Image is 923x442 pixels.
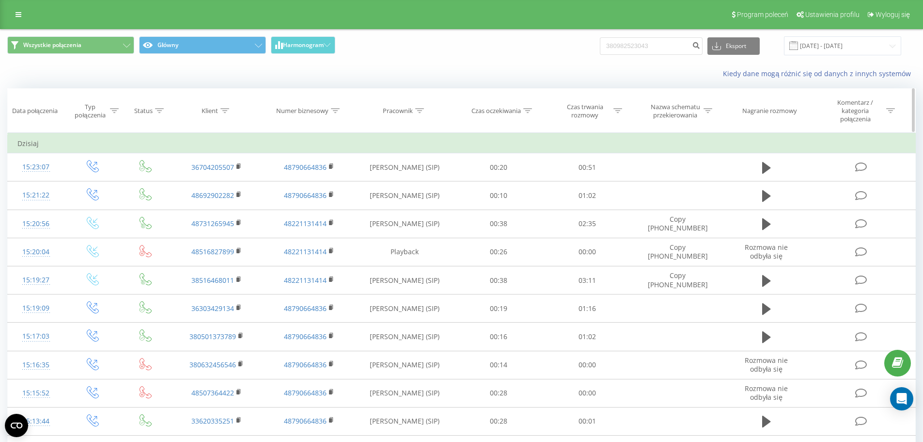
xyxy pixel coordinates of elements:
[17,327,55,346] div: 15:17:03
[191,219,234,228] a: 48731265945
[8,134,916,153] td: Dzisiaj
[355,210,454,238] td: [PERSON_NAME] (SIP)
[543,210,632,238] td: 02:35
[276,107,329,115] div: Numer biznesowy
[649,103,701,119] div: Nazwa schematu przekierowania
[284,416,327,426] a: 48790664836
[355,181,454,210] td: [PERSON_NAME] (SIP)
[454,210,543,238] td: 00:38
[5,414,28,437] button: Open CMP widget
[191,191,234,200] a: 48692902282
[355,153,454,181] td: [PERSON_NAME] (SIP)
[202,107,218,115] div: Klient
[189,360,236,369] a: 380632456546
[284,163,327,172] a: 48790664836
[742,107,797,115] div: Nagranie rozmowy
[17,158,55,177] div: 15:23:07
[191,304,234,313] a: 36303429134
[631,266,723,295] td: Copy [PHONE_NUMBER]
[17,299,55,318] div: 15:19:09
[543,266,632,295] td: 03:11
[745,384,788,402] span: Rozmowa nie odbyła się
[355,379,454,407] td: [PERSON_NAME] (SIP)
[284,360,327,369] a: 48790664836
[17,186,55,205] div: 15:21:22
[271,36,335,54] button: Harmonogram
[17,412,55,431] div: 15:13:44
[737,11,788,18] span: Program poleceń
[876,11,910,18] span: Wyloguj się
[707,37,760,55] button: Eksport
[17,356,55,375] div: 15:16:35
[191,416,234,426] a: 33620335251
[17,243,55,262] div: 15:20:04
[139,36,266,54] button: Główny
[191,247,234,256] a: 48516827899
[191,388,234,397] a: 48507364422
[543,323,632,351] td: 01:02
[723,69,916,78] a: Kiedy dane mogą różnić się od danych z innych systemów
[631,238,723,266] td: Copy [PHONE_NUMBER]
[454,351,543,379] td: 00:14
[383,107,413,115] div: Pracownik
[454,153,543,181] td: 00:20
[471,107,521,115] div: Czas oczekiwania
[134,107,153,115] div: Status
[12,107,58,115] div: Data połączenia
[23,41,81,49] span: Wszystkie połączenia
[284,276,327,285] a: 48221131414
[283,42,324,49] span: Harmonogram
[543,153,632,181] td: 00:51
[284,219,327,228] a: 48221131414
[454,323,543,351] td: 00:16
[543,181,632,210] td: 01:02
[7,36,134,54] button: Wszystkie połączenia
[454,181,543,210] td: 00:10
[745,243,788,261] span: Rozmowa nie odbyła się
[73,103,107,119] div: Typ połączenia
[191,276,234,285] a: 38516468011
[454,379,543,407] td: 00:28
[284,304,327,313] a: 48790664836
[543,238,632,266] td: 00:00
[17,384,55,403] div: 15:15:52
[284,332,327,341] a: 48790664836
[454,407,543,435] td: 00:28
[543,351,632,379] td: 00:00
[890,387,913,410] div: Open Intercom Messenger
[17,271,55,290] div: 15:19:27
[284,388,327,397] a: 48790664836
[355,238,454,266] td: Playback
[454,295,543,323] td: 00:19
[355,295,454,323] td: [PERSON_NAME] (SIP)
[355,351,454,379] td: [PERSON_NAME] (SIP)
[284,191,327,200] a: 48790664836
[543,379,632,407] td: 00:00
[559,103,611,119] div: Czas trwania rozmowy
[805,11,860,18] span: Ustawienia profilu
[543,407,632,435] td: 00:01
[745,356,788,374] span: Rozmowa nie odbyła się
[454,238,543,266] td: 00:26
[17,214,55,233] div: 15:20:56
[454,266,543,295] td: 00:38
[355,407,454,435] td: [PERSON_NAME] (SIP)
[631,210,723,238] td: Copy [PHONE_NUMBER]
[191,163,234,172] a: 36704205507
[189,332,236,341] a: 380501373789
[355,323,454,351] td: [PERSON_NAME] (SIP)
[284,247,327,256] a: 48221131414
[543,295,632,323] td: 01:16
[827,98,884,123] div: Komentarz / kategoria połączenia
[600,37,703,55] input: Wyszukiwanie według numeru
[355,266,454,295] td: [PERSON_NAME] (SIP)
